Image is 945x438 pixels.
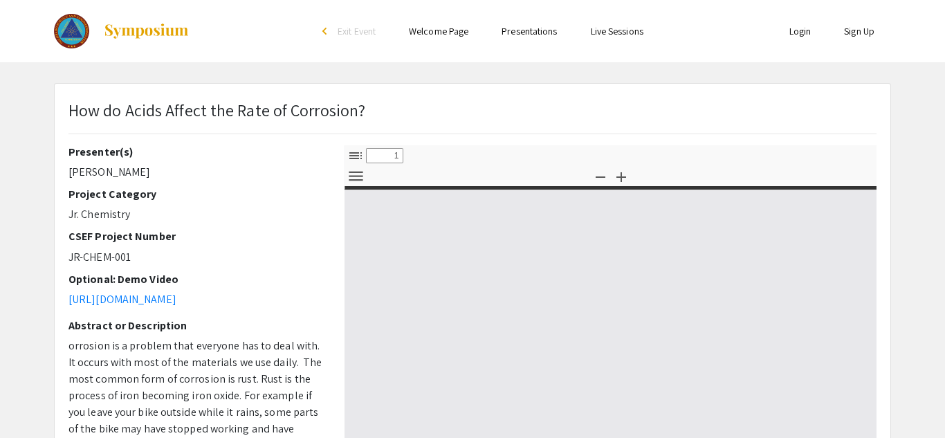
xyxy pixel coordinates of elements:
p: [PERSON_NAME] [68,164,324,181]
p: Jr. Chemistry [68,206,324,223]
p: JR-CHEM-001 [68,249,324,266]
input: Page [366,148,403,163]
img: The 2023 Colorado Science & Engineering Fair [54,14,89,48]
button: Toggle Sidebar [344,145,367,165]
h2: Optional: Demo Video [68,273,324,286]
button: Tools [344,166,367,186]
div: arrow_back_ios [322,27,331,35]
span: Exit Event [338,25,376,37]
a: Login [789,25,811,37]
button: Zoom In [609,166,633,186]
a: Sign Up [844,25,874,37]
a: Welcome Page [409,25,468,37]
a: Presentations [502,25,557,37]
h2: Abstract or Description [68,319,324,332]
a: Live Sessions [591,25,643,37]
h2: CSEF Project Number [68,230,324,243]
img: Symposium by ForagerOne [103,23,190,39]
h2: Presenter(s) [68,145,324,158]
h2: Project Category [68,188,324,201]
a: [URL][DOMAIN_NAME] [68,292,176,307]
span: How do Acids Affect the Rate of Corrosion? [68,99,365,121]
button: Zoom Out [589,166,612,186]
a: The 2023 Colorado Science & Engineering Fair [54,14,190,48]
